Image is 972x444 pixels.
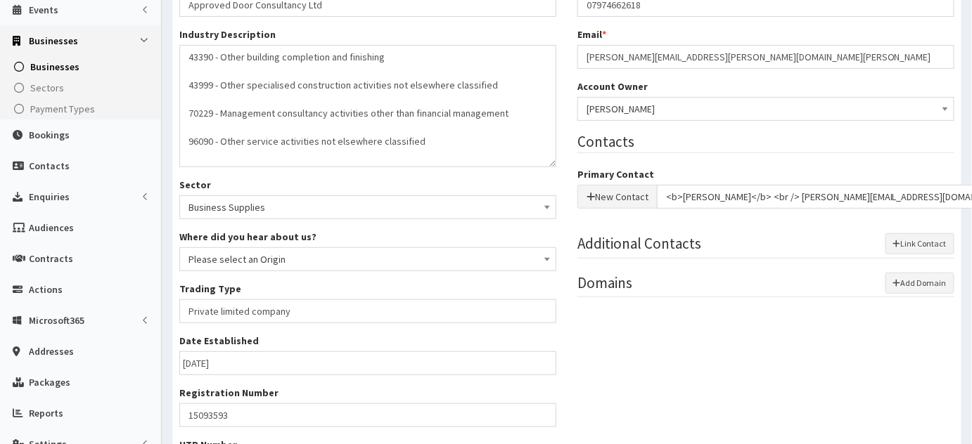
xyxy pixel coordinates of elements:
span: Businesses [30,60,79,73]
label: Account Owner [577,79,648,93]
span: Laura Bradshaw [577,97,954,121]
span: Payment Types [30,103,95,115]
span: Business Supplies [179,195,556,219]
label: Email [577,27,606,41]
span: Actions [29,283,63,296]
label: Industry Description [179,27,276,41]
span: Sectors [30,81,64,94]
a: Payment Types [4,98,161,119]
label: Date Established [179,334,259,348]
span: Addresses [29,345,74,358]
span: Please select an Origin [188,249,547,269]
button: Add Domain [885,273,954,294]
span: Laura Bradshaw [587,99,945,119]
a: Sectors [4,77,161,98]
button: Link Contact [885,233,954,254]
legend: Domains [577,273,954,297]
label: Registration Number [179,386,279,400]
span: Businesses [29,34,78,47]
span: Business Supplies [188,197,547,217]
span: Contracts [29,252,73,265]
span: Please select an Origin [179,247,556,271]
a: Businesses [4,56,161,77]
label: Where did you hear about us? [179,230,316,244]
legend: Contacts [577,131,954,153]
span: Bookings [29,129,70,141]
legend: Additional Contacts [577,233,954,258]
span: Enquiries [29,190,70,203]
span: Microsoft365 [29,314,84,327]
textarea: 43390 - Other building completion and finishing 43999 - Other specialised construction activities... [179,45,556,167]
label: Trading Type [179,282,241,296]
span: Reports [29,407,63,419]
span: Contacts [29,159,70,172]
span: Audiences [29,221,74,234]
label: Primary Contact [577,167,654,181]
button: New Contact [577,185,658,209]
span: Packages [29,376,70,388]
label: Sector [179,178,211,192]
span: Events [29,4,58,16]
